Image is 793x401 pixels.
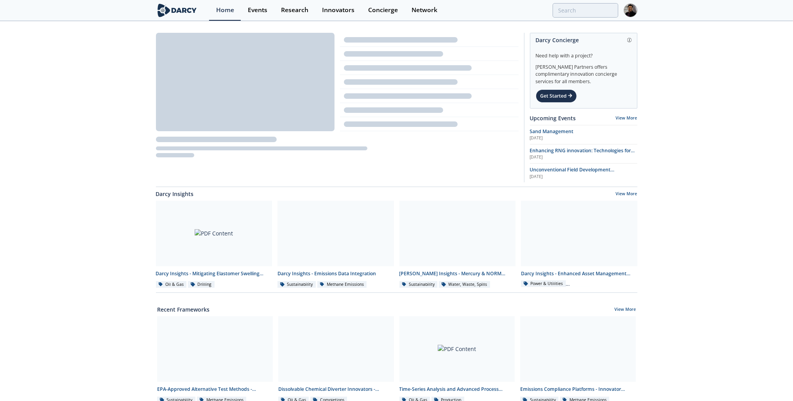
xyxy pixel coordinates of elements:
span: Sand Management [530,128,574,135]
div: Get Started [536,89,577,103]
img: logo-wide.svg [156,4,199,17]
img: information.svg [627,38,632,42]
div: Home [216,7,234,13]
a: Upcoming Events [530,114,576,122]
a: PDF Content [PERSON_NAME] Insights - Mercury & NORM Detection and [MEDICAL_DATA] Sustainability W... [397,201,519,289]
span: Enhancing RNG innovation: Technologies for Sustainable Energy [530,147,635,161]
div: [DATE] [530,135,637,141]
div: Network [412,7,437,13]
a: View More [614,307,636,314]
div: Time-Series Analysis and Advanced Process Control - Innovator Landscape [399,386,515,393]
div: [DATE] [530,154,637,160]
input: Advanced Search [553,3,618,18]
a: PDF Content Darcy Insights - Mitigating Elastomer Swelling Issue in Downhole Drilling Mud Motors ... [153,201,275,289]
a: Darcy Insights [156,190,194,198]
a: Sand Management [DATE] [530,128,637,141]
div: Drilling [188,281,215,288]
a: PDF Content Darcy Insights - Emissions Data Integration Sustainability Methane Emissions [275,201,397,289]
div: [PERSON_NAME] Partners offers complimentary innovation concierge services for all members. [536,59,632,85]
img: Profile [624,4,637,17]
div: Darcy Insights - Enhanced Asset Management (O&M) for Onshore Wind Farms [521,270,637,277]
div: [DATE] [530,174,637,180]
div: Water, Waste, Spills [439,281,490,288]
div: Darcy Insights - Mitigating Elastomer Swelling Issue in Downhole Drilling Mud Motors [156,270,272,277]
div: Innovators [322,7,354,13]
span: Unconventional Field Development Optimization through Geochemical Fingerprinting Technology [530,166,615,187]
a: PDF Content Darcy Insights - Enhanced Asset Management (O&M) for Onshore Wind Farms Power & Utili... [518,201,640,289]
div: Events [248,7,267,13]
iframe: chat widget [760,370,785,393]
div: Emissions Compliance Platforms - Innovator Comparison [520,386,636,393]
div: Dissolvable Chemical Diverter Innovators - Innovator Landscape [278,386,394,393]
div: Darcy Concierge [536,33,632,47]
div: EPA-Approved Alternative Test Methods - Innovator Comparison [157,386,273,393]
a: Enhancing RNG innovation: Technologies for Sustainable Energy [DATE] [530,147,637,160]
a: View More [616,191,637,198]
div: Concierge [368,7,398,13]
div: Sustainability [399,281,438,288]
a: View More [616,115,637,121]
div: Sustainability [277,281,316,288]
div: Power & Utilities [521,280,566,287]
div: Darcy Insights - Emissions Data Integration [277,270,394,277]
div: Methane Emissions [317,281,367,288]
a: Unconventional Field Development Optimization through Geochemical Fingerprinting Technology [DATE] [530,166,637,180]
div: Need help with a project? [536,47,632,59]
div: Research [281,7,308,13]
div: Oil & Gas [156,281,187,288]
div: [PERSON_NAME] Insights - Mercury & NORM Detection and [MEDICAL_DATA] [399,270,516,277]
a: Recent Frameworks [157,305,209,314]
